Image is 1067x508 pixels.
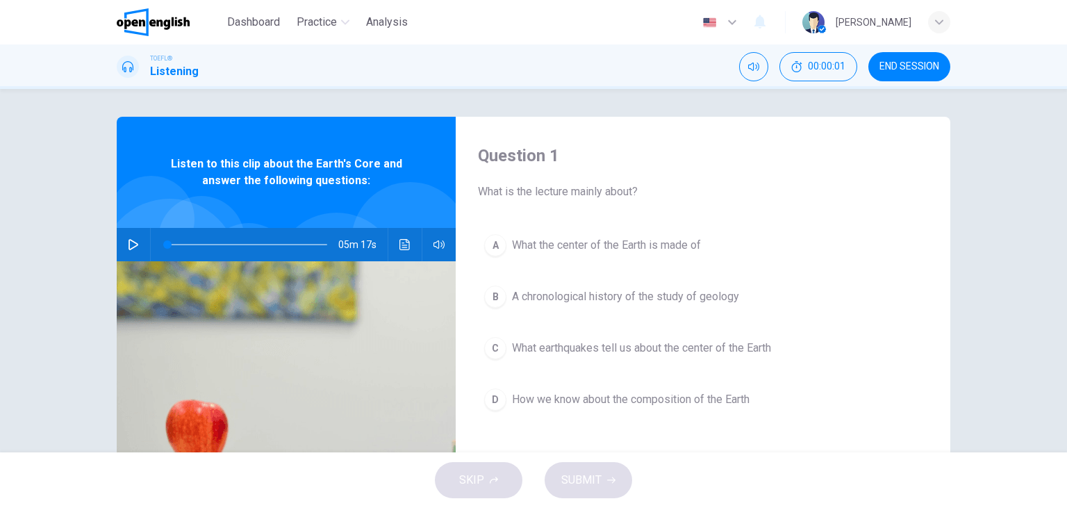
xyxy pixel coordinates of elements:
[484,234,506,256] div: A
[512,391,750,408] span: How we know about the composition of the Earth
[227,14,280,31] span: Dashboard
[338,228,388,261] span: 05m 17s
[478,331,928,366] button: CWhat earthquakes tell us about the center of the Earth
[117,8,190,36] img: OpenEnglish logo
[484,337,506,359] div: C
[879,61,939,72] span: END SESSION
[291,10,355,35] button: Practice
[836,14,911,31] div: [PERSON_NAME]
[478,382,928,417] button: DHow we know about the composition of the Earth
[701,17,718,28] img: en
[366,14,408,31] span: Analysis
[150,54,172,63] span: TOEFL®
[162,156,411,189] span: Listen to this clip about the Earth's Core and answer the following questions:
[117,8,222,36] a: OpenEnglish logo
[222,10,286,35] button: Dashboard
[802,11,825,33] img: Profile picture
[779,52,857,81] div: Hide
[478,145,928,167] h4: Question 1
[394,228,416,261] button: Click to see the audio transcription
[868,52,950,81] button: END SESSION
[150,63,199,80] h1: Listening
[739,52,768,81] div: Mute
[512,288,739,305] span: A chronological history of the study of geology
[361,10,413,35] button: Analysis
[478,279,928,314] button: BA chronological history of the study of geology
[297,14,337,31] span: Practice
[484,286,506,308] div: B
[779,52,857,81] button: 00:00:01
[478,228,928,263] button: AWhat the center of the Earth is made of
[484,388,506,411] div: D
[808,61,845,72] span: 00:00:01
[478,183,928,200] span: What is the lecture mainly about?
[512,237,701,254] span: What the center of the Earth is made of
[512,340,771,357] span: What earthquakes tell us about the center of the Earth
